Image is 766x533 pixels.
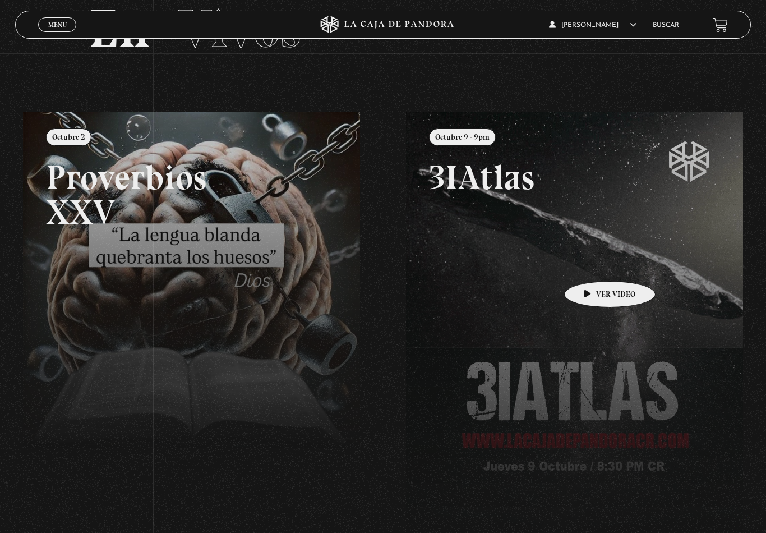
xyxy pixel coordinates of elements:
[89,2,677,56] h2: En
[48,21,67,28] span: Menu
[653,22,679,29] a: Buscar
[549,22,636,29] span: [PERSON_NAME]
[713,17,728,33] a: View your shopping cart
[44,31,71,39] span: Cerrar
